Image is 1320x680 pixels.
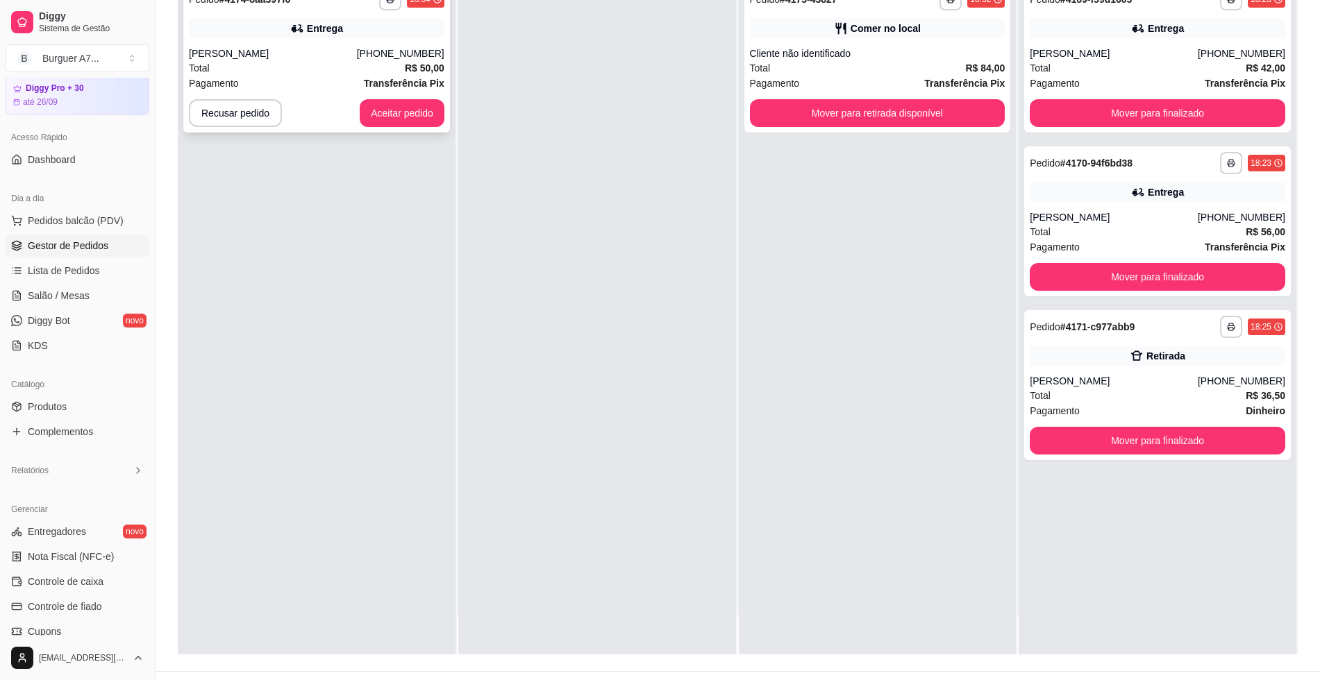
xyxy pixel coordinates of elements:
span: Pagamento [189,76,239,91]
strong: Transferência Pix [364,78,444,89]
a: DiggySistema de Gestão [6,6,149,39]
span: Nota Fiscal (NFC-e) [28,550,114,563]
button: Mover para finalizado [1030,427,1285,454]
div: Gerenciar [6,498,149,520]
span: [EMAIL_ADDRESS][DOMAIN_NAME] [39,652,127,663]
span: Diggy Bot [28,314,70,328]
span: Total [189,60,210,76]
a: Produtos [6,396,149,418]
div: [PHONE_NUMBER] [1198,46,1285,60]
a: Controle de caixa [6,570,149,593]
span: Pedido [1030,158,1060,169]
div: Entrega [1148,22,1184,35]
div: Cliente não identificado [750,46,1005,60]
div: [PERSON_NAME] [189,46,357,60]
div: 18:25 [1251,321,1271,332]
div: 18:23 [1251,158,1271,169]
div: Burguer A7 ... [42,51,99,65]
div: [PERSON_NAME] [1030,374,1198,388]
a: Lista de Pedidos [6,260,149,282]
span: Pedidos balcão (PDV) [28,214,124,228]
strong: Transferência Pix [1205,241,1285,253]
div: Dia a dia [6,187,149,210]
strong: R$ 84,00 [965,62,1005,74]
div: Entrega [1148,185,1184,199]
a: Entregadoresnovo [6,520,149,543]
div: Acesso Rápido [6,126,149,148]
span: Controle de caixa [28,575,103,588]
a: KDS [6,334,149,357]
div: [PHONE_NUMBER] [1198,210,1285,224]
div: Retirada [1146,349,1185,363]
span: Pedido [1030,321,1060,332]
span: Lista de Pedidos [28,264,100,278]
a: Gestor de Pedidos [6,235,149,257]
a: Controle de fiado [6,595,149,618]
span: KDS [28,339,48,352]
button: Select a team [6,44,149,72]
strong: Transferência Pix [924,78,1005,89]
strong: R$ 56,00 [1246,226,1285,237]
div: Catálogo [6,373,149,396]
a: Diggy Pro + 30até 26/09 [6,76,149,115]
strong: # 4170-94f6bd38 [1060,158,1133,169]
span: Produtos [28,400,67,414]
strong: Dinheiro [1246,405,1285,416]
div: [PHONE_NUMBER] [357,46,444,60]
span: Sistema de Gestão [39,23,144,34]
button: Mover para retirada disponível [750,99,1005,127]
strong: R$ 50,00 [405,62,444,74]
span: Total [1030,388,1051,403]
button: Mover para finalizado [1030,263,1285,291]
div: [PERSON_NAME] [1030,210,1198,224]
strong: # 4171-c977abb9 [1060,321,1135,332]
div: [PERSON_NAME] [1030,46,1198,60]
span: Complementos [28,425,93,439]
span: B [17,51,31,65]
span: Salão / Mesas [28,289,90,303]
span: Cupons [28,624,61,638]
a: Cupons [6,620,149,643]
button: Pedidos balcão (PDV) [6,210,149,232]
span: Dashboard [28,153,76,167]
span: Relatórios [11,465,49,476]
span: Pagamento [1030,239,1080,255]
strong: R$ 42,00 [1246,62,1285,74]
div: [PHONE_NUMBER] [1198,374,1285,388]
div: Entrega [307,22,343,35]
span: Total [1030,60,1051,76]
article: até 26/09 [23,96,58,108]
span: Diggy [39,10,144,23]
span: Total [750,60,771,76]
span: Pagamento [750,76,800,91]
span: Total [1030,224,1051,239]
button: Recusar pedido [189,99,282,127]
span: Controle de fiado [28,600,102,613]
div: Comer no local [851,22,921,35]
button: Aceitar pedido [360,99,444,127]
a: Nota Fiscal (NFC-e) [6,545,149,568]
span: Pagamento [1030,403,1080,418]
strong: Transferência Pix [1205,78,1285,89]
a: Complementos [6,420,149,443]
button: Mover para finalizado [1030,99,1285,127]
a: Dashboard [6,148,149,171]
article: Diggy Pro + 30 [26,83,84,94]
a: Diggy Botnovo [6,309,149,332]
strong: R$ 36,50 [1246,390,1285,401]
button: [EMAIL_ADDRESS][DOMAIN_NAME] [6,641,149,674]
span: Pagamento [1030,76,1080,91]
span: Entregadores [28,525,86,538]
span: Gestor de Pedidos [28,239,108,253]
a: Salão / Mesas [6,284,149,307]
